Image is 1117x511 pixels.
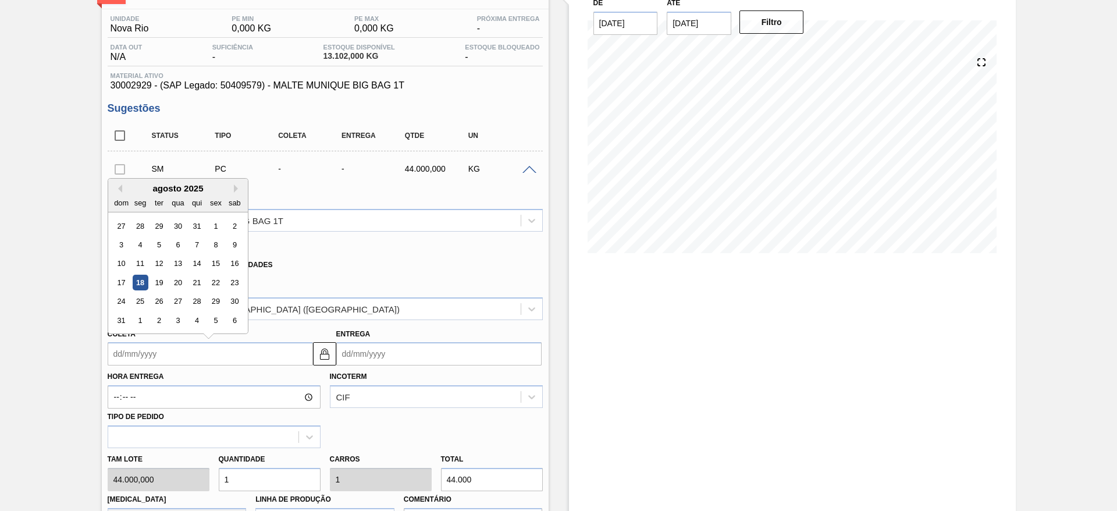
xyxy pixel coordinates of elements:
div: Entrega [339,132,409,140]
div: Choose sábado, 30 de agosto de 2025 [226,294,242,310]
div: Choose quarta-feira, 3 de setembro de 2025 [170,313,186,328]
div: Choose segunda-feira, 4 de agosto de 2025 [132,237,148,253]
label: Carros [330,455,360,463]
div: Choose sábado, 9 de agosto de 2025 [226,237,242,253]
h3: Sugestões [108,102,543,115]
div: Choose quarta-feira, 13 de agosto de 2025 [170,256,186,272]
div: Choose sexta-feira, 8 de agosto de 2025 [208,237,223,253]
div: Choose sexta-feira, 5 de setembro de 2025 [208,313,223,328]
label: Comentário [404,491,543,508]
div: Choose sábado, 2 de agosto de 2025 [226,218,242,234]
div: Choose terça-feira, 5 de agosto de 2025 [151,237,166,253]
div: Choose domingo, 27 de julho de 2025 [113,218,129,234]
label: [MEDICAL_DATA] [108,495,166,503]
span: Material ativo [111,72,540,79]
div: dom [113,195,129,211]
div: sab [226,195,242,211]
input: dd/mm/yyyy [108,342,313,365]
div: Choose quinta-feira, 21 de agosto de 2025 [188,275,204,290]
span: 13.102,000 KG [323,52,395,61]
label: Incoterm [330,372,367,381]
div: Choose domingo, 17 de agosto de 2025 [113,275,129,290]
span: Próxima Entrega [477,15,540,22]
div: Tipo [212,132,282,140]
div: Choose quinta-feira, 14 de agosto de 2025 [188,256,204,272]
div: Choose sábado, 6 de setembro de 2025 [226,313,242,328]
span: Nova Rio [111,23,149,34]
label: Entrega [336,330,371,338]
div: Choose segunda-feira, 11 de agosto de 2025 [132,256,148,272]
div: Choose terça-feira, 2 de setembro de 2025 [151,313,166,328]
label: Total [441,455,464,463]
span: 0,000 KG [232,23,271,34]
div: Choose quarta-feira, 27 de agosto de 2025 [170,294,186,310]
img: locked [318,347,332,361]
div: Choose quinta-feira, 4 de setembro de 2025 [188,313,204,328]
div: Choose domingo, 24 de agosto de 2025 [113,294,129,310]
div: Choose domingo, 31 de agosto de 2025 [113,313,129,328]
div: Choose quinta-feira, 31 de julho de 2025 [188,218,204,234]
label: Coleta [108,330,136,338]
div: Choose terça-feira, 29 de julho de 2025 [151,218,166,234]
label: Hora Entrega [108,368,321,385]
div: qui [188,195,204,211]
div: Choose terça-feira, 19 de agosto de 2025 [151,275,166,290]
span: 30002929 - (SAP Legado: 50409579) - MALTE MUNIQUE BIG BAG 1T [111,80,540,91]
button: Previous Month [114,184,122,193]
button: locked [313,342,336,365]
div: Choose sexta-feira, 1 de agosto de 2025 [208,218,223,234]
input: dd/mm/yyyy [667,12,731,35]
div: Choose segunda-feira, 28 de julho de 2025 [132,218,148,234]
label: Linha de Produção [255,495,331,503]
label: Quantidade [219,455,265,463]
div: Choose terça-feira, 26 de agosto de 2025 [151,294,166,310]
div: Choose terça-feira, 12 de agosto de 2025 [151,256,166,272]
input: dd/mm/yyyy [593,12,658,35]
label: Tipo de pedido [108,413,164,421]
div: Choose quinta-feira, 7 de agosto de 2025 [188,237,204,253]
div: - [209,44,256,62]
div: - [339,164,409,173]
div: Status [149,132,219,140]
div: agosto 2025 [108,183,248,193]
div: Choose quarta-feira, 6 de agosto de 2025 [170,237,186,253]
div: 44.000,000 [402,164,472,173]
div: sex [208,195,223,211]
span: Data out [111,44,143,51]
div: Choose sexta-feira, 15 de agosto de 2025 [208,256,223,272]
div: KG [465,164,536,173]
label: Tam lote [108,451,209,468]
span: PE MAX [354,15,394,22]
div: - [275,164,346,173]
div: Choose quarta-feira, 30 de julho de 2025 [170,218,186,234]
div: Coleta [275,132,346,140]
div: Choose sábado, 23 de agosto de 2025 [226,275,242,290]
div: seg [132,195,148,211]
span: 0,000 KG [354,23,394,34]
button: Next Month [234,184,242,193]
div: Choose domingo, 3 de agosto de 2025 [113,237,129,253]
div: month 2025-08 [112,217,244,330]
span: Unidade [111,15,149,22]
div: - [474,15,543,34]
div: N/A [108,44,145,62]
div: Pedido de Compra [212,164,282,173]
div: Choose sábado, 16 de agosto de 2025 [226,256,242,272]
div: Choose quinta-feira, 28 de agosto de 2025 [188,294,204,310]
div: A - 320200 - AGRÁRIA - [GEOGRAPHIC_DATA] ([GEOGRAPHIC_DATA]) [114,304,400,314]
div: Choose sexta-feira, 22 de agosto de 2025 [208,275,223,290]
div: Choose quarta-feira, 20 de agosto de 2025 [170,275,186,290]
div: Choose segunda-feira, 25 de agosto de 2025 [132,294,148,310]
div: Choose segunda-feira, 1 de setembro de 2025 [132,313,148,328]
div: ter [151,195,166,211]
div: Choose domingo, 10 de agosto de 2025 [113,256,129,272]
span: Estoque Bloqueado [465,44,539,51]
div: UN [465,132,536,140]
div: Qtde [402,132,472,140]
div: qua [170,195,186,211]
button: Filtro [739,10,804,34]
input: dd/mm/yyyy [336,342,542,365]
span: Suficiência [212,44,253,51]
div: CIF [336,392,350,402]
div: Sugestão Manual [149,164,219,173]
